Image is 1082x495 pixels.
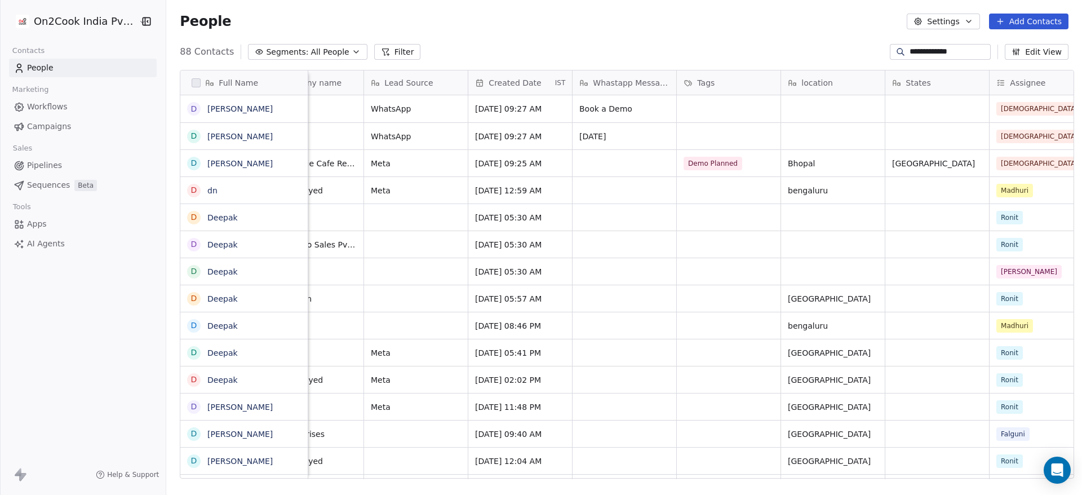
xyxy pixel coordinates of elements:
span: Sales [8,140,37,157]
button: Filter [374,44,421,60]
a: Deepak [207,375,238,384]
span: 88 Contacts [180,45,234,59]
span: Madhuri [996,184,1033,197]
span: Pipelines [27,160,62,171]
span: Meta [371,158,461,169]
span: On2Cook India Pvt. Ltd. [34,14,136,29]
span: Created Date [489,77,541,89]
span: Meta [371,374,461,386]
span: Segments: [266,46,308,58]
span: Shekhchillie Cafe Restaurant [267,158,357,169]
span: [GEOGRAPHIC_DATA] [892,158,982,169]
a: [PERSON_NAME] [207,430,273,439]
span: [DATE] 05:30 AM [475,212,565,223]
span: [GEOGRAPHIC_DATA] [788,374,878,386]
span: States [906,77,930,89]
span: [DATE] 09:27 AM [475,103,565,114]
a: Deepak [207,294,238,303]
span: [DATE] 08:46 PM [475,320,565,332]
div: Created DateIST [468,70,572,95]
span: Help & Support [107,470,159,479]
a: [PERSON_NAME] [207,132,273,141]
a: Deepak [207,267,238,276]
a: Pipelines [9,156,157,175]
span: Assignee [1010,77,1045,89]
span: WhatsApp [371,131,461,142]
div: Open Intercom Messenger [1044,457,1071,484]
span: [DATE] 12:04 AM [475,456,565,467]
span: Workflows [27,101,68,113]
span: [GEOGRAPHIC_DATA] [788,347,878,359]
span: Bakers Den [267,293,357,304]
div: company name [260,70,363,95]
span: Contacts [7,42,50,59]
span: [DATE] 02:02 PM [475,374,565,386]
span: Sequences [27,179,70,191]
div: States [885,70,989,95]
div: Tags [677,70,781,95]
div: D [191,374,197,386]
a: Workflows [9,98,157,116]
div: D [191,103,197,115]
span: [DATE] 05:30 AM [475,239,565,250]
a: Help & Support [96,470,159,479]
img: on2cook%20logo-04%20copy.jpg [16,15,29,28]
span: All People [311,46,349,58]
span: WhatsApp [371,103,461,114]
span: Levista [267,212,357,223]
span: Book a Demo [579,103,669,114]
span: Tools [8,198,36,215]
span: [GEOGRAPHIC_DATA] [788,428,878,440]
a: Campaigns [9,117,157,136]
a: AI Agents [9,235,157,253]
div: D [191,455,197,467]
span: [DATE] [579,131,669,142]
span: [DATE] 09:25 AM [475,158,565,169]
span: Bhopal [788,158,878,169]
div: D [191,157,197,169]
span: [DATE] 11:48 PM [475,401,565,413]
span: Whastapp Message [593,77,669,89]
span: Ronit [996,400,1023,414]
a: Deepak [207,348,238,357]
span: Apps [27,218,47,230]
span: Tags [697,77,715,89]
span: Self-employed [267,185,357,196]
span: TOS [267,347,357,359]
a: [PERSON_NAME] [207,159,273,168]
span: [DATE] 09:27 AM [475,131,565,142]
span: Meta [371,347,461,359]
span: Idhayam [267,266,357,277]
span: [DATE] 09:40 AM [475,428,565,440]
span: [DATE] 05:30 AM [475,266,565,277]
a: [PERSON_NAME] [207,457,273,466]
span: [GEOGRAPHIC_DATA] [788,456,878,467]
div: Full Name [180,70,308,95]
span: location [801,77,833,89]
span: bengaluru [788,185,878,196]
span: [DATE] 05:41 PM [475,347,565,359]
div: grid [180,95,308,479]
div: D [191,266,197,277]
span: Lead Source [384,77,433,89]
a: Apps [9,215,157,233]
span: bengaluru [788,320,878,332]
span: Self-Employed [267,374,357,386]
span: AI Agents [27,238,65,250]
div: location [781,70,885,95]
span: Ronit [996,346,1023,360]
span: Demo Planned [684,157,742,170]
span: IST [555,78,566,87]
button: On2Cook India Pvt. Ltd. [14,12,131,31]
div: D [191,320,197,332]
div: D [191,347,197,359]
button: Settings [907,14,979,29]
span: Aaaaa [267,320,357,332]
span: [PERSON_NAME] [996,265,1062,279]
a: Deepak [207,213,238,222]
span: [GEOGRAPHIC_DATA] [788,401,878,413]
span: Madhuri [996,319,1033,333]
span: Self-employed [267,456,357,467]
a: People [9,59,157,77]
span: Meta [371,401,461,413]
